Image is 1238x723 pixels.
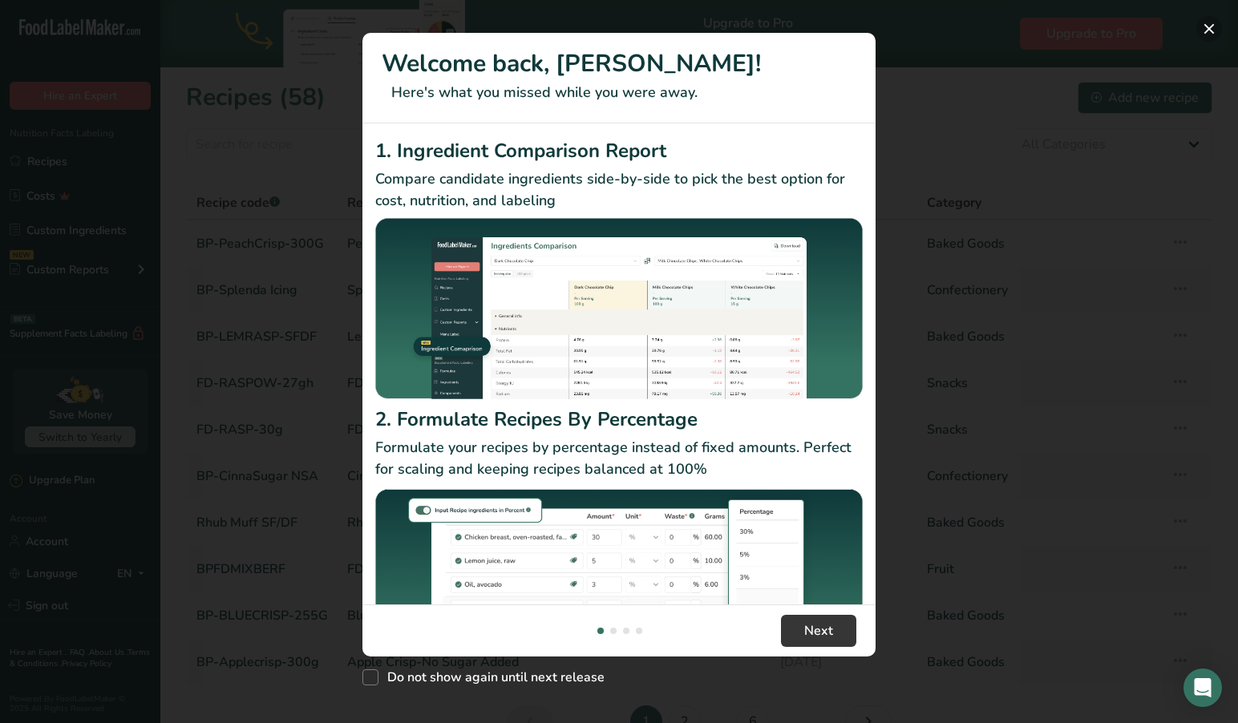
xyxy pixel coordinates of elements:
[378,669,605,685] span: Do not show again until next release
[375,218,863,400] img: Ingredient Comparison Report
[382,46,856,82] h1: Welcome back, [PERSON_NAME]!
[375,437,863,480] p: Formulate your recipes by percentage instead of fixed amounts. Perfect for scaling and keeping re...
[375,136,863,165] h2: 1. Ingredient Comparison Report
[781,615,856,647] button: Next
[375,405,863,434] h2: 2. Formulate Recipes By Percentage
[804,621,833,640] span: Next
[375,487,863,680] img: Formulate Recipes By Percentage
[382,82,856,103] p: Here's what you missed while you were away.
[1183,668,1222,707] div: Open Intercom Messenger
[375,168,863,212] p: Compare candidate ingredients side-by-side to pick the best option for cost, nutrition, and labeling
